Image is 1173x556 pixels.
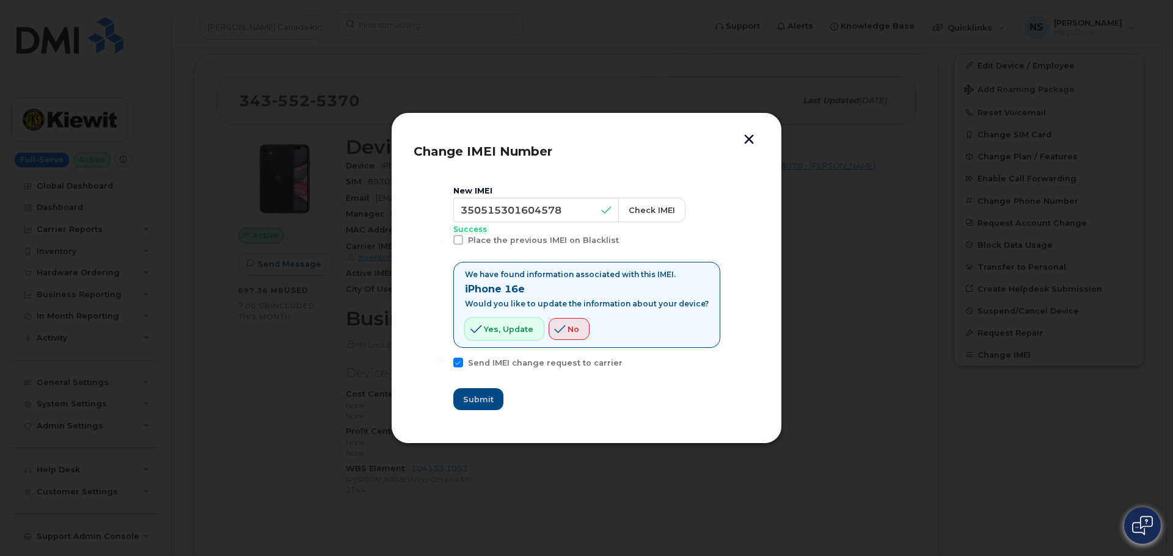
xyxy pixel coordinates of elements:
[463,394,494,405] span: Submit
[1132,516,1153,535] img: Open chat
[465,283,525,295] strong: iPhone 16e
[453,186,720,196] div: New IMEI
[568,323,579,335] span: No
[468,236,619,245] span: Place the previous IMEI on Blacklist
[439,235,445,241] input: Place the previous IMEI on Blacklist
[468,358,623,367] span: Send IMEI change request to carrier
[414,144,552,159] span: Change IMEI Number
[465,299,709,309] p: Would you like to update the information about your device?
[549,318,590,340] button: No
[465,318,544,340] button: Yes, update
[484,323,533,335] span: Yes, update
[465,270,709,280] p: We have found information associated with this IMEI.
[618,198,685,222] button: Check IMEI
[439,358,445,364] input: Send IMEI change request to carrier
[453,388,503,410] button: Submit
[453,225,720,235] p: Success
